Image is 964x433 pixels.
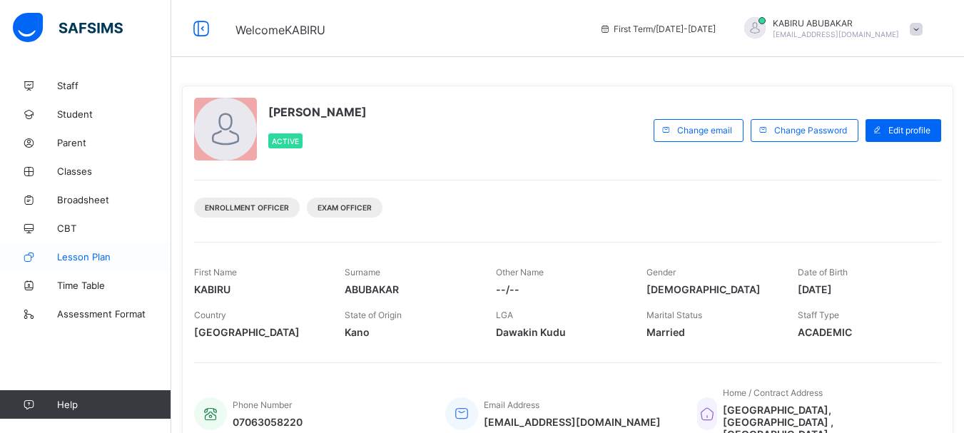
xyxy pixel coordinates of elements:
span: Student [57,108,171,120]
span: [PERSON_NAME] [268,105,367,119]
span: Gender [646,267,676,277]
span: Assessment Format [57,308,171,320]
span: 07063058220 [233,416,303,428]
span: Enrollment Officer [205,203,289,212]
span: --/-- [496,283,625,295]
span: Home / Contract Address [723,387,823,398]
span: Staff [57,80,171,91]
span: Staff Type [798,310,839,320]
span: Married [646,326,776,338]
span: [EMAIL_ADDRESS][DOMAIN_NAME] [484,416,661,428]
span: Help [57,399,171,410]
span: Kano [345,326,474,338]
span: First Name [194,267,237,277]
span: Time Table [57,280,171,291]
span: [DATE] [798,283,927,295]
div: KABIRUABUBAKAR [730,17,930,41]
span: Dawakin Kudu [496,326,625,338]
span: CBT [57,223,171,234]
span: [DEMOGRAPHIC_DATA] [646,283,776,295]
span: Email Address [484,399,539,410]
span: KABIRU [194,283,323,295]
img: safsims [13,13,123,43]
span: State of Origin [345,310,402,320]
span: Surname [345,267,380,277]
span: Phone Number [233,399,292,410]
span: session/term information [599,24,716,34]
span: Welcome KABIRU [235,23,325,37]
span: Edit profile [888,125,930,136]
span: ABUBAKAR [345,283,474,295]
span: Classes [57,165,171,177]
span: [GEOGRAPHIC_DATA] [194,326,323,338]
span: Change Password [774,125,847,136]
span: Other Name [496,267,544,277]
span: Change email [677,125,732,136]
span: ACADEMIC [798,326,927,338]
span: Marital Status [646,310,702,320]
span: Country [194,310,226,320]
span: KABIRU ABUBAKAR [773,18,899,29]
span: Lesson Plan [57,251,171,263]
span: [EMAIL_ADDRESS][DOMAIN_NAME] [773,30,899,39]
span: Broadsheet [57,194,171,205]
span: Date of Birth [798,267,848,277]
span: Active [272,137,299,146]
span: LGA [496,310,513,320]
span: Parent [57,137,171,148]
span: Exam Officer [318,203,372,212]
